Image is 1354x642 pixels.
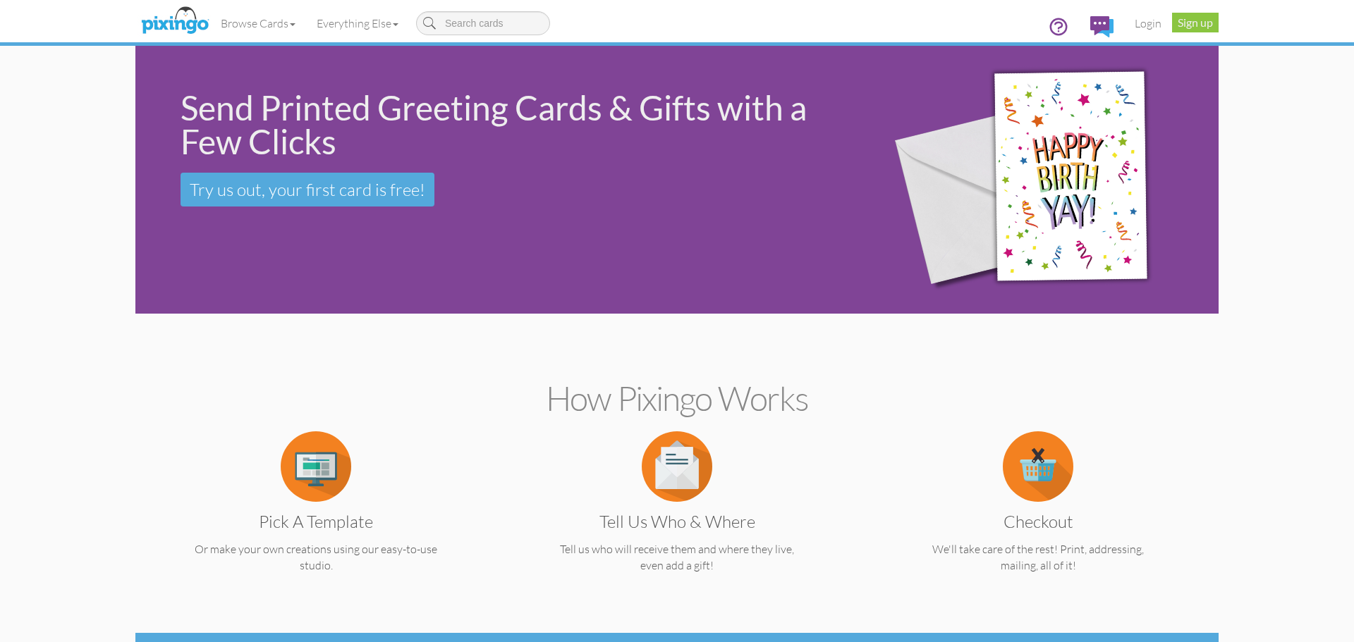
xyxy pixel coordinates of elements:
a: Sign up [1172,13,1219,32]
h2: How Pixingo works [160,380,1194,417]
a: Everything Else [306,6,409,41]
img: pixingo logo [138,4,212,39]
h3: Pick a Template [173,512,458,531]
a: Pick a Template Or make your own creations using our easy-to-use studio. [163,458,469,574]
input: Search cards [416,11,550,35]
img: 942c5090-71ba-4bfc-9a92-ca782dcda692.png [869,26,1209,334]
span: Try us out, your first card is free! [190,179,425,200]
p: Or make your own creations using our easy-to-use studio. [163,541,469,574]
a: Try us out, your first card is free! [181,173,434,206]
a: Tell us Who & Where Tell us who will receive them and where they live, even add a gift! [524,458,830,574]
a: Login [1124,6,1172,41]
p: Tell us who will receive them and where they live, even add a gift! [524,541,830,574]
h3: Tell us Who & Where [535,512,819,531]
img: comments.svg [1090,16,1114,37]
a: Browse Cards [210,6,306,41]
div: Send Printed Greeting Cards & Gifts with a Few Clicks [181,91,846,159]
p: We'll take care of the rest! Print, addressing, mailing, all of it! [885,541,1191,574]
img: item.alt [1003,431,1073,502]
img: item.alt [642,431,712,502]
img: item.alt [281,431,351,502]
a: Checkout We'll take care of the rest! Print, addressing, mailing, all of it! [885,458,1191,574]
h3: Checkout [896,512,1181,531]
